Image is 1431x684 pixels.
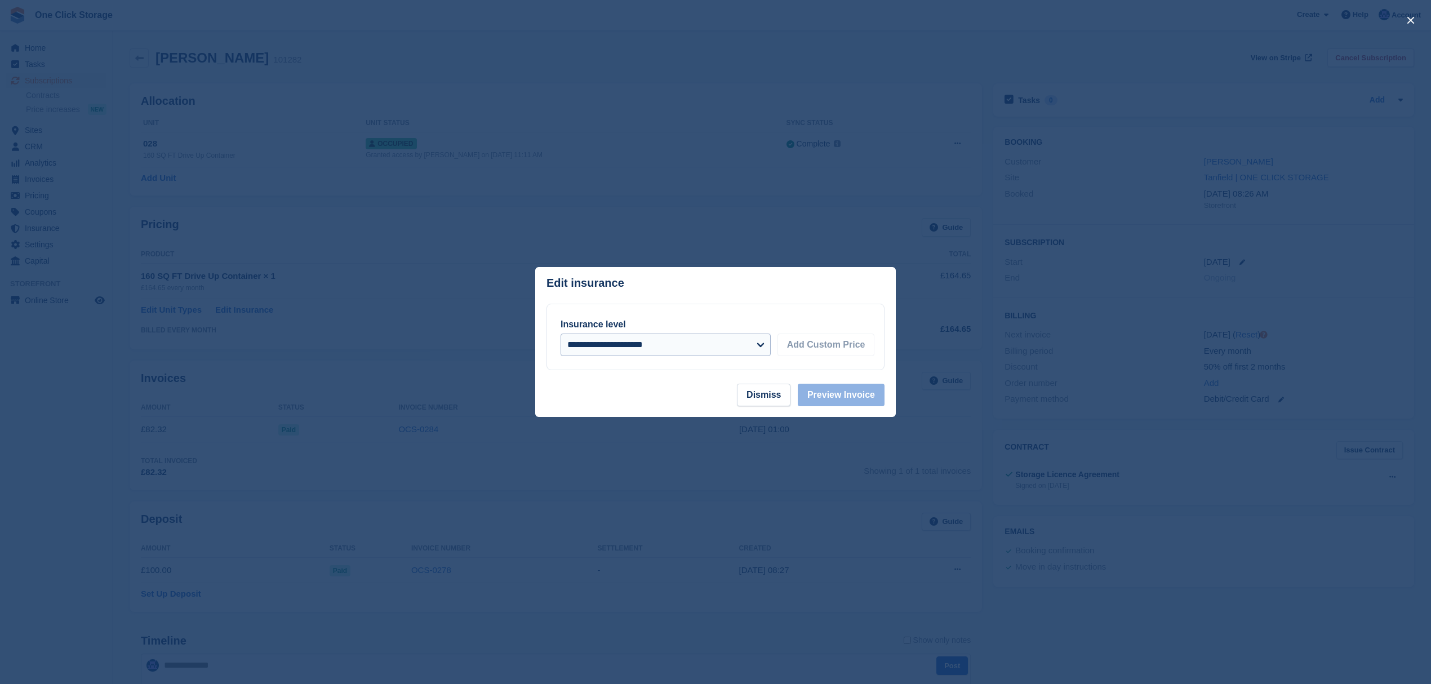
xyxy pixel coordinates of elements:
[798,384,885,406] button: Preview Invoice
[546,277,624,290] p: Edit insurance
[561,319,626,329] label: Insurance level
[1402,11,1420,29] button: close
[777,334,875,356] button: Add Custom Price
[737,384,790,406] button: Dismiss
